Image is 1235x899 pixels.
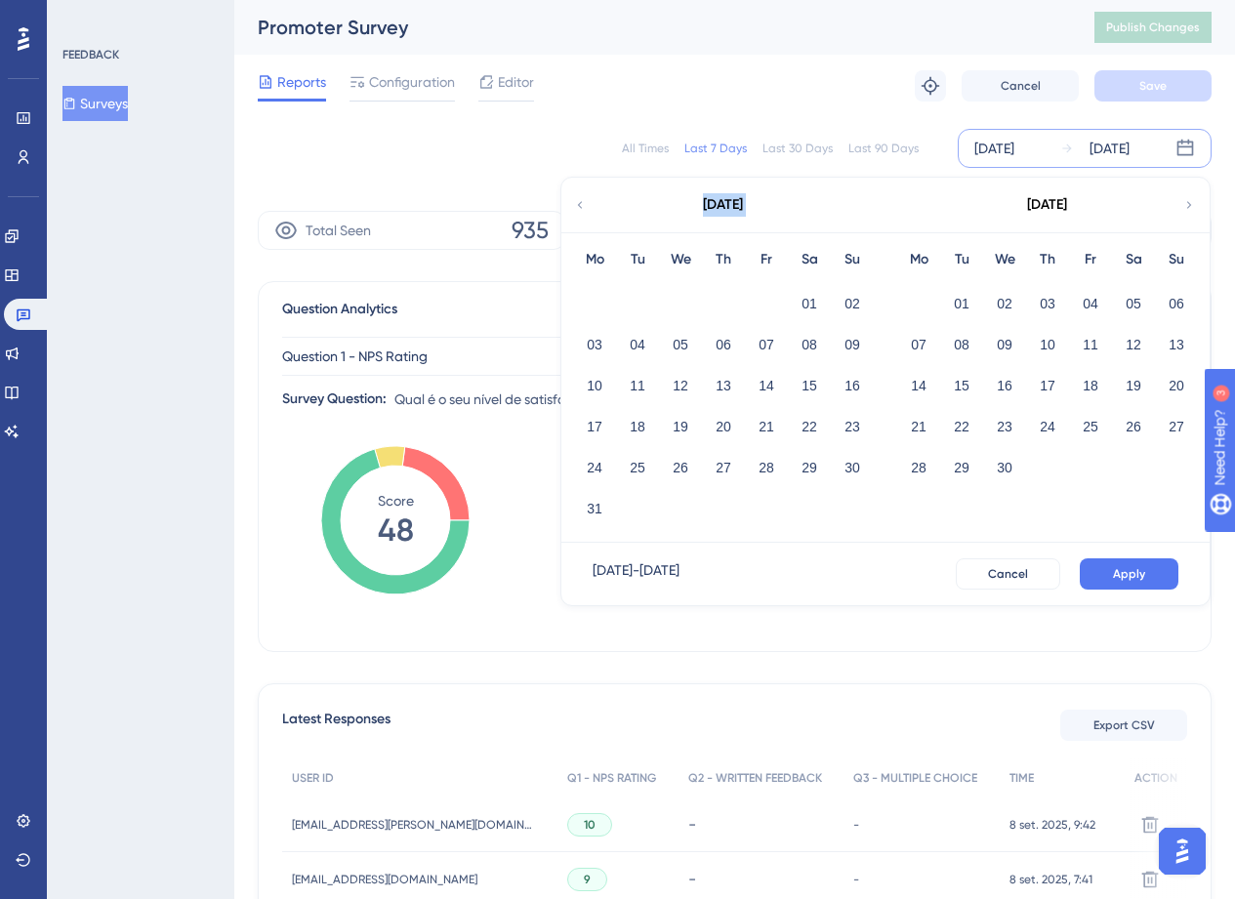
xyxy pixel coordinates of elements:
[793,369,826,402] button: 15
[578,492,611,525] button: 31
[1074,287,1107,320] button: 04
[277,70,326,94] span: Reports
[836,287,869,320] button: 02
[62,47,119,62] div: FEEDBACK
[956,558,1060,590] button: Cancel
[902,369,935,402] button: 14
[974,137,1014,160] div: [DATE]
[853,817,859,833] span: -
[988,410,1021,443] button: 23
[584,817,596,833] span: 10
[945,369,978,402] button: 15
[1060,710,1187,741] button: Export CSV
[1160,410,1193,443] button: 27
[988,287,1021,320] button: 02
[793,287,826,320] button: 01
[621,328,654,361] button: 04
[578,410,611,443] button: 17
[567,770,656,786] span: Q1 - NPS RATING
[664,451,697,484] button: 26
[945,410,978,443] button: 22
[664,410,697,443] button: 19
[1155,248,1198,271] div: Su
[1009,770,1034,786] span: TIME
[1026,248,1069,271] div: Th
[593,558,679,590] div: [DATE] - [DATE]
[750,410,783,443] button: 21
[1112,248,1155,271] div: Sa
[1094,70,1212,102] button: Save
[902,451,935,484] button: 28
[1074,369,1107,402] button: 18
[848,141,919,156] div: Last 90 Days
[945,287,978,320] button: 01
[1139,78,1167,94] span: Save
[621,451,654,484] button: 25
[988,369,1021,402] button: 16
[1031,410,1064,443] button: 24
[621,410,654,443] button: 18
[1031,328,1064,361] button: 10
[1080,558,1178,590] button: Apply
[945,328,978,361] button: 08
[1117,287,1150,320] button: 05
[1106,20,1200,35] span: Publish Changes
[498,70,534,94] span: Editor
[962,70,1079,102] button: Cancel
[664,369,697,402] button: 12
[1153,822,1212,880] iframe: UserGuiding AI Assistant Launcher
[573,248,616,271] div: Mo
[897,248,940,271] div: Mo
[988,328,1021,361] button: 09
[664,328,697,361] button: 05
[707,410,740,443] button: 20
[292,817,536,833] span: [EMAIL_ADDRESS][PERSON_NAME][DOMAIN_NAME]
[584,872,591,887] span: 9
[793,451,826,484] button: 29
[707,369,740,402] button: 13
[707,328,740,361] button: 06
[1117,410,1150,443] button: 26
[745,248,788,271] div: Fr
[1074,328,1107,361] button: 11
[46,5,122,28] span: Need Help?
[512,215,549,246] span: 935
[1090,137,1130,160] div: [DATE]
[578,328,611,361] button: 03
[836,369,869,402] button: 16
[578,451,611,484] button: 24
[659,248,702,271] div: We
[292,872,477,887] span: [EMAIL_ADDRESS][DOMAIN_NAME]
[1117,369,1150,402] button: 19
[983,248,1026,271] div: We
[684,141,747,156] div: Last 7 Days
[688,870,834,888] div: -
[1027,193,1067,217] div: [DATE]
[62,86,128,121] button: Surveys
[750,328,783,361] button: 07
[707,451,740,484] button: 27
[1074,410,1107,443] button: 25
[688,815,834,834] div: -
[688,770,822,786] span: Q2 - WRITTEN FEEDBACK
[836,410,869,443] button: 23
[988,566,1028,582] span: Cancel
[762,141,833,156] div: Last 30 Days
[750,451,783,484] button: 28
[1009,817,1095,833] span: 8 set. 2025, 9:42
[788,248,831,271] div: Sa
[282,337,673,376] button: Question 1 - NPS Rating
[1160,287,1193,320] button: 06
[902,410,935,443] button: 21
[1009,872,1092,887] span: 8 set. 2025, 7:41
[853,770,977,786] span: Q3 - MULTIPLE CHOICE
[282,345,428,368] span: Question 1 - NPS Rating
[1117,328,1150,361] button: 12
[1160,328,1193,361] button: 13
[616,248,659,271] div: Tu
[621,369,654,402] button: 11
[853,872,859,887] span: -
[369,70,455,94] span: Configuration
[1031,287,1064,320] button: 03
